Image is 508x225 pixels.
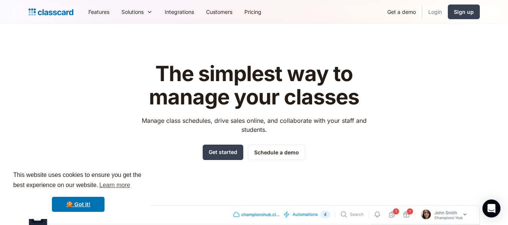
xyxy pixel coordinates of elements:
[482,199,500,217] div: Open Intercom Messenger
[29,7,73,17] a: home
[98,180,131,191] a: learn more about cookies
[6,163,150,219] div: cookieconsent
[422,3,448,20] a: Login
[238,3,267,20] a: Pricing
[52,197,105,212] a: dismiss cookie message
[82,3,115,20] a: Features
[448,5,480,19] a: Sign up
[200,3,238,20] a: Customers
[13,171,143,191] span: This website uses cookies to ensure you get the best experience on our website.
[115,3,159,20] div: Solutions
[135,116,373,134] p: Manage class schedules, drive sales online, and collaborate with your staff and students.
[121,8,144,16] div: Solutions
[159,3,200,20] a: Integrations
[248,145,305,160] a: Schedule a demo
[381,3,422,20] a: Get a demo
[454,8,474,16] div: Sign up
[135,62,373,109] h1: The simplest way to manage your classes
[203,145,243,160] a: Get started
